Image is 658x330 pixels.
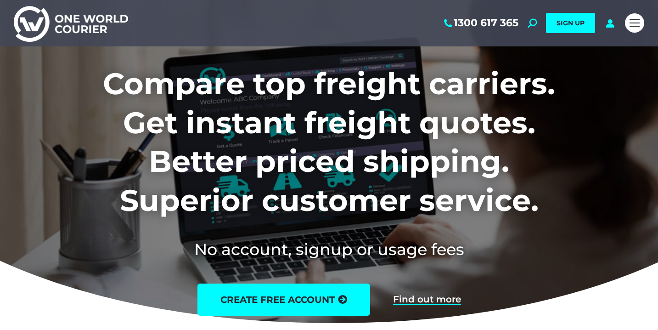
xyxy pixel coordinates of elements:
h2: No account, signup or usage fees [42,238,616,261]
h1: Compare top freight carriers. Get instant freight quotes. Better priced shipping. Superior custom... [42,64,616,220]
a: Mobile menu icon [625,13,644,33]
span: SIGN UP [557,19,585,27]
a: SIGN UP [546,13,595,33]
a: create free account [197,284,370,316]
a: 1300 617 365 [442,17,518,29]
img: One World Courier [14,5,128,42]
a: Find out more [393,295,461,305]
